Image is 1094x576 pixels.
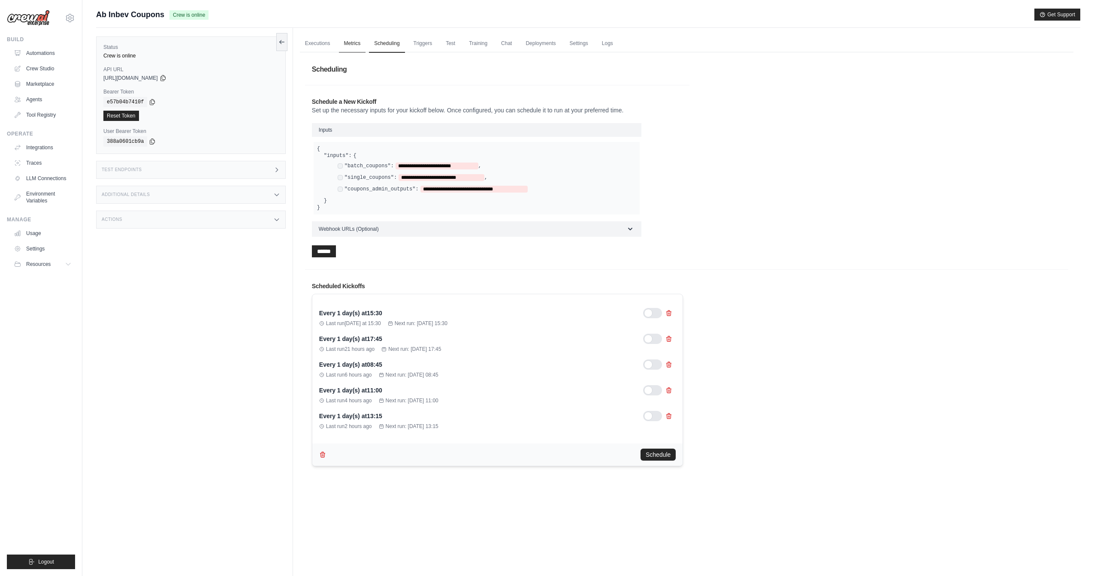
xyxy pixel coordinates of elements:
a: LLM Connections [10,172,75,185]
span: , [484,174,487,181]
time: August 18, 2025 at 15:30 BST [367,310,382,317]
a: Metrics [339,35,366,53]
time: August 18, 2025 at 17:45 BST [367,335,382,342]
div: Build [7,36,75,43]
time: August 18, 2025 at 08:45 BST [345,372,372,378]
button: Logout [7,555,75,569]
time: August 18, 2025 at 11:00 BST [345,398,372,404]
div: Every 1 day(s) at [319,335,382,343]
label: "single_coupons": [345,174,397,181]
span: } [324,197,327,204]
span: Next run: [386,423,438,430]
a: Deployments [520,35,561,53]
time: August 19, 2025 at 11:00 BST [408,398,438,404]
span: Last run [326,423,372,430]
a: Scheduling [369,35,405,53]
div: Every 1 day(s) at [319,412,382,420]
a: Training [464,35,493,53]
span: , [478,163,481,169]
span: Inputs [319,127,332,133]
span: [URL][DOMAIN_NAME] [103,75,158,81]
span: } [317,205,320,211]
button: Get Support [1034,9,1080,21]
h3: Test Endpoints [102,167,142,172]
label: User Bearer Token [103,128,278,135]
div: Operate [7,130,75,137]
span: Next run: [395,320,447,327]
div: Manage [7,216,75,223]
a: Crew Studio [10,62,75,75]
span: Resources [26,261,51,268]
h2: Schedule a New Kickoff [312,97,683,106]
time: August 19, 2025 at 08:45 BST [408,372,438,378]
a: Chat [496,35,517,53]
span: Next run: [388,346,441,353]
button: Resources [10,257,75,271]
span: Last run [326,371,372,378]
span: Last run [326,397,372,404]
a: Usage [10,226,75,240]
div: Every 1 day(s) at [319,309,382,317]
a: Traces [10,156,75,170]
h3: Additional Details [102,192,150,197]
a: Triggers [408,35,438,53]
time: August 18, 2025 at 13:15 BST [345,423,372,429]
label: Bearer Token [103,88,278,95]
a: Test [441,35,460,53]
time: August 18, 2025 at 11:00 BST [367,387,382,394]
time: August 17, 2025 at 15:30 BST [345,320,381,326]
time: August 18, 2025 at 08:45 BST [367,361,382,368]
time: August 18, 2025 at 15:30 BST [417,320,447,326]
code: e57b04b7410f [103,97,147,107]
time: August 17, 2025 at 17:45 BST [345,346,375,352]
a: Settings [564,35,593,53]
label: API URL [103,66,278,73]
a: Settings [10,242,75,256]
time: August 19, 2025 at 13:15 BST [408,423,438,429]
button: Schedule [641,449,676,461]
a: Marketplace [10,77,75,91]
time: August 18, 2025 at 17:45 BST [411,346,441,352]
a: Executions [300,35,335,53]
label: "coupons_admin_outputs": [345,186,419,193]
p: Set up the necessary inputs for your kickoff below. Once configured, you can schedule it to run a... [312,106,683,115]
a: Environment Variables [10,187,75,208]
a: Automations [10,46,75,60]
a: Integrations [10,141,75,154]
span: Next run: [386,371,438,378]
div: Crew is online [103,52,278,59]
span: Logout [38,558,54,565]
div: Every 1 day(s) at [319,360,382,369]
span: Ab Inbev Coupons [96,9,164,21]
span: { [317,146,320,152]
h2: Scheduled Kickoffs [312,282,1061,290]
label: "inputs": [324,152,352,159]
time: August 18, 2025 at 13:15 BST [367,413,382,419]
span: Last run [326,320,381,327]
button: Webhook URLs (Optional) [312,221,641,237]
img: Logo [7,10,50,26]
span: Webhook URLs (Optional) [319,226,379,232]
label: "batch_coupons": [345,163,394,169]
a: Reset Token [103,111,139,121]
h3: Actions [102,217,122,222]
label: Status [103,44,278,51]
span: Crew is online [169,10,209,20]
div: Every 1 day(s) at [319,386,382,395]
code: 388a0601cb9a [103,136,147,147]
span: { [354,152,357,159]
a: Logs [597,35,618,53]
a: Agents [10,93,75,106]
span: Next run: [386,397,438,404]
h1: Scheduling [305,57,1068,81]
a: Tool Registry [10,108,75,122]
span: Last run [326,346,375,353]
